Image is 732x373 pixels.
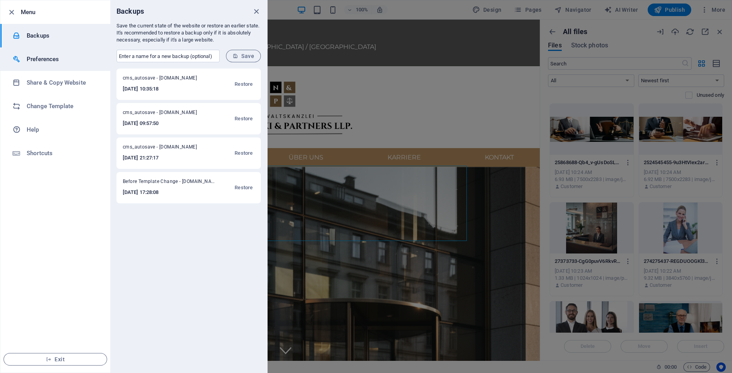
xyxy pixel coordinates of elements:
button: Restore [233,75,255,94]
button: Restore [233,109,255,128]
a: Help [0,118,110,141]
button: Exit [4,353,107,366]
button: Restore [233,178,255,197]
h6: Help [27,125,99,134]
h6: [DATE] 10:35:18 [123,84,207,94]
h6: Backups [27,31,99,40]
h6: Menu [21,7,104,17]
span: cms_autosave - [DOMAIN_NAME] [123,109,207,119]
input: Enter a name for a new backup (optional) [117,50,220,62]
span: cms_autosave - [DOMAIN_NAME] [123,75,207,84]
span: cms_autosave - [DOMAIN_NAME] [123,144,207,153]
span: Restore [235,80,253,89]
button: Save [226,50,261,62]
span: Restore [235,183,253,192]
h6: Preferences [27,54,99,64]
h6: [DATE] 17:28:08 [123,188,217,197]
span: Restore [235,114,253,123]
h6: Share & Copy Website [27,78,99,87]
span: Restore [235,148,253,158]
h6: [DATE] 09:57:50 [123,119,207,128]
h6: Change Template [27,101,99,111]
h6: Backups [117,7,144,16]
p: Save the current state of the website or restore an earlier state. It's recommended to restore a ... [117,22,261,43]
span: Exit [10,356,100,362]
button: Restore [233,144,255,163]
h6: [DATE] 21:27:17 [123,153,207,163]
button: close [251,7,261,16]
h6: Shortcuts [27,148,99,158]
span: Before Template Change - [DOMAIN_NAME] [123,178,217,188]
span: Save [233,53,254,59]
